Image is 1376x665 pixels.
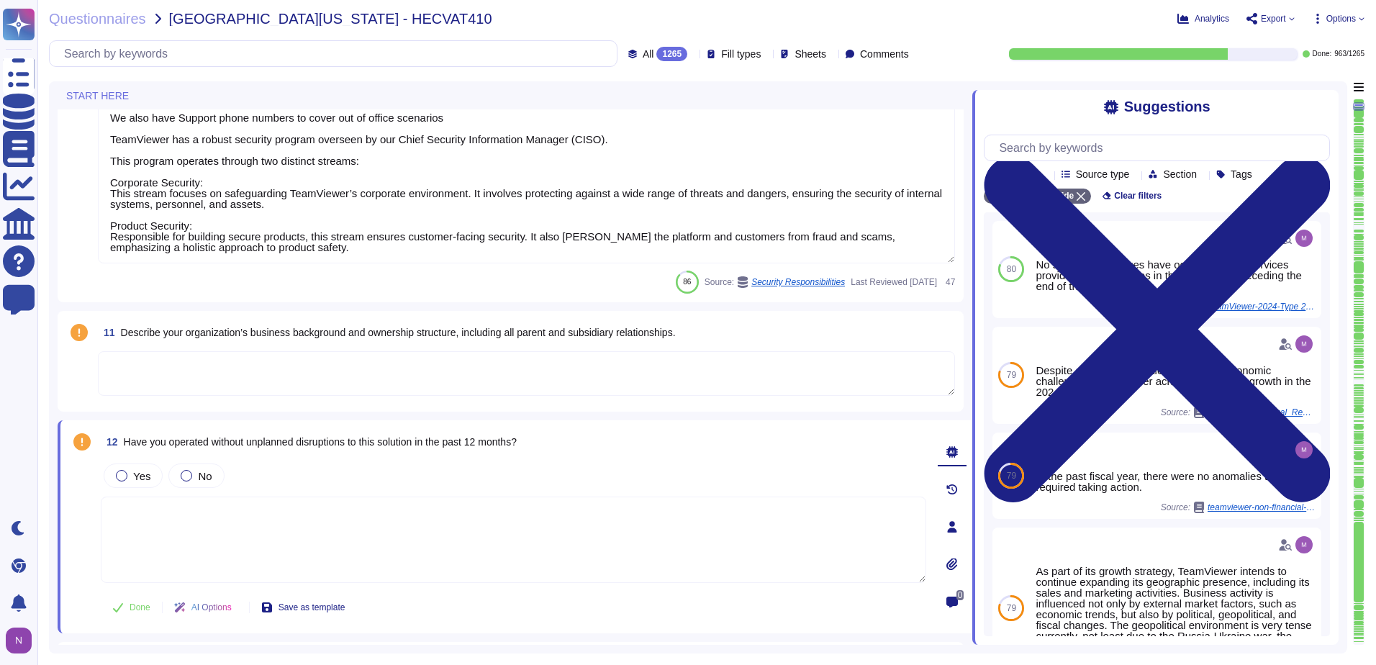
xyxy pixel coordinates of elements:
[1326,14,1356,23] span: Options
[169,12,492,26] span: [GEOGRAPHIC_DATA][US_STATE] - HECVAT410
[1007,265,1016,273] span: 80
[121,327,676,338] span: Describe your organization’s business background and ownership structure, including all parent an...
[133,470,150,482] span: Yes
[1007,604,1016,612] span: 79
[191,603,232,612] span: AI Options
[1261,14,1286,23] span: Export
[101,437,118,447] span: 12
[1334,50,1364,58] span: 963 / 1265
[1036,566,1316,663] div: As part of its growth strategy, TeamViewer intends to continue expanding its geographic presence,...
[1007,371,1016,379] span: 79
[751,278,845,286] span: Security Responsibilities
[1313,50,1332,58] span: Done:
[130,603,150,612] span: Done
[1295,536,1313,553] img: user
[98,327,115,338] span: 11
[3,625,42,656] button: user
[49,12,146,26] span: Questionnaires
[643,49,654,59] span: All
[721,49,761,59] span: Fill types
[956,590,964,600] span: 0
[656,47,687,61] div: 1265
[705,276,845,288] span: Source:
[1007,471,1016,480] span: 79
[66,91,129,101] span: START HERE
[1177,13,1229,24] button: Analytics
[795,49,826,59] span: Sheets
[683,278,691,286] span: 86
[992,135,1329,160] input: Search by keywords
[1295,230,1313,247] img: user
[124,436,517,448] span: Have you operated without unplanned disruptions to this solution in the past 12 months?
[1295,335,1313,353] img: user
[1195,14,1229,23] span: Analytics
[851,278,937,286] span: Last Reviewed [DATE]
[1295,441,1313,458] img: user
[6,628,32,653] img: user
[198,470,212,482] span: No
[250,593,357,622] button: Save as template
[860,49,909,59] span: Comments
[943,278,955,286] span: 47
[279,603,345,612] span: Save as template
[57,41,617,66] input: Search by keywords
[98,68,955,263] textarea: There is a dedicated PSIRT and CSIRT team to ensure coverage of all areas of the business in the ...
[101,593,162,622] button: Done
